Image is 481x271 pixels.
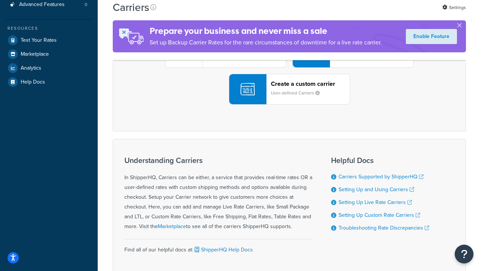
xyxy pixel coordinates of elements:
span: Advanced Features [19,2,65,8]
header: Create a custom carrier [271,80,350,87]
h3: Helpful Docs [331,156,429,164]
a: Marketplace [6,47,92,61]
span: Help Docs [21,79,45,85]
button: Open Resource Center [455,245,473,263]
img: icon-carrier-custom-c93b8a24.svg [240,82,255,96]
a: Setting Up Live Rate Carriers [339,198,412,206]
button: Create a custom carrierUser-defined Carriers [229,74,350,105]
a: ShipperHQ Help Docs [193,246,253,254]
a: Enable Feature [406,29,457,44]
span: Marketplace [21,51,49,58]
div: Resources [6,25,92,32]
a: Setting Up Custom Rate Carriers [339,211,420,219]
h4: Prepare your business and never miss a sale [150,25,382,37]
div: Find all of our helpful docs at: [124,239,312,255]
small: User-defined Carriers [271,90,326,96]
p: Set up Backup Carrier Rates for the rare circumstances of downtime for a live rate carrier. [150,37,382,48]
a: Setting Up and Using Carriers [339,186,414,193]
div: In ShipperHQ, Carriers can be either, a service that provides real-time rates OR a user-defined r... [124,156,312,231]
a: Troubleshooting Rate Discrepancies [339,224,429,232]
span: Test Your Rates [21,37,57,44]
a: Marketplace [158,222,186,230]
h3: Understanding Carriers [124,156,312,164]
a: Settings [442,2,466,13]
span: 0 [85,2,87,8]
a: Help Docs [6,75,92,89]
a: Analytics [6,61,92,75]
span: Analytics [21,65,41,72]
a: Carriers Supported by ShipperHQ [339,173,424,181]
a: Test Your Rates [6,33,92,47]
img: ad-rules-rateshop-fe6ec290ccb7230408bd80ed9643f0289d75e0ffd9eb532fc0e269fcd187b520.png [113,20,150,52]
